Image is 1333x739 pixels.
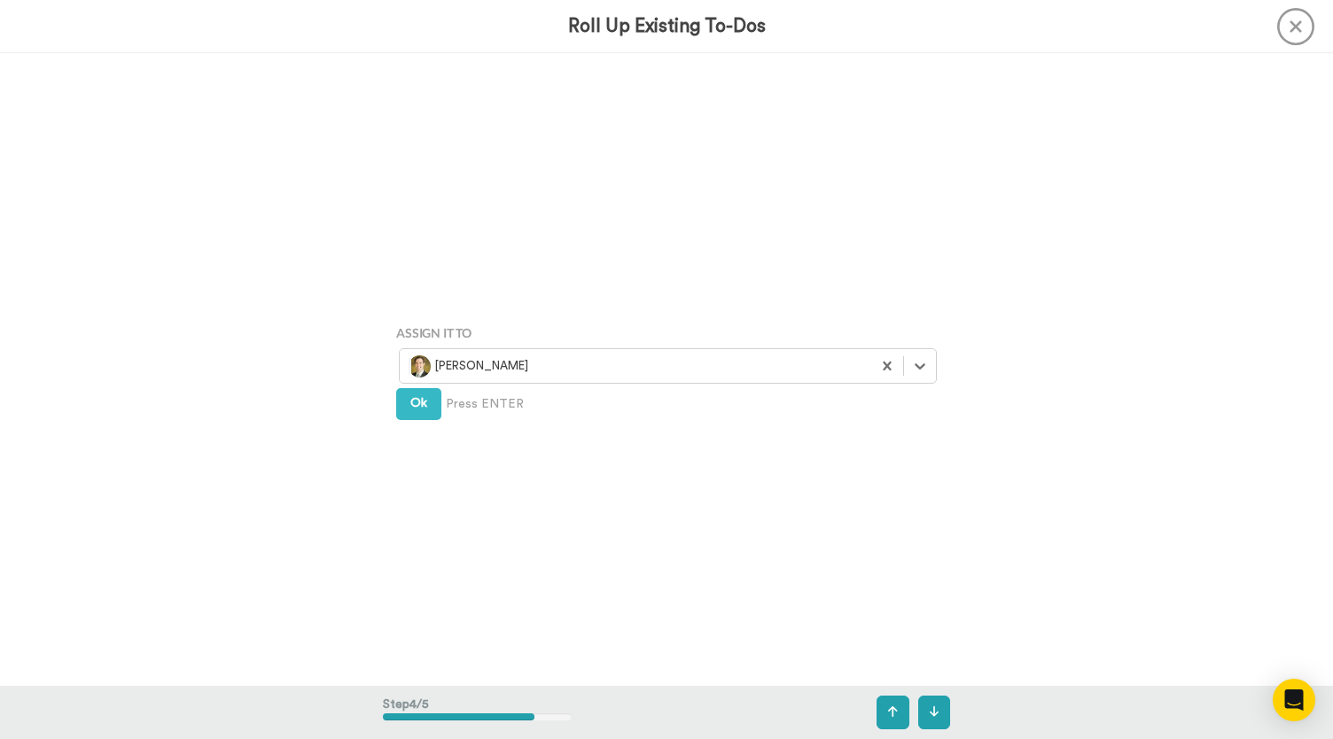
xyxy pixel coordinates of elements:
div: Step 4 / 5 [383,687,572,738]
h3: Roll Up Existing To-Dos [568,16,766,36]
h4: Assign It To [396,326,937,339]
span: Press ENTER [446,395,524,413]
div: [PERSON_NAME] [409,355,862,377]
img: 0325f0c0-1588-4007-a822-bc10f457556d-1591847190.jpg [409,355,431,377]
span: Ok [410,397,427,409]
button: Ok [396,388,441,420]
div: Open Intercom Messenger [1273,679,1315,721]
